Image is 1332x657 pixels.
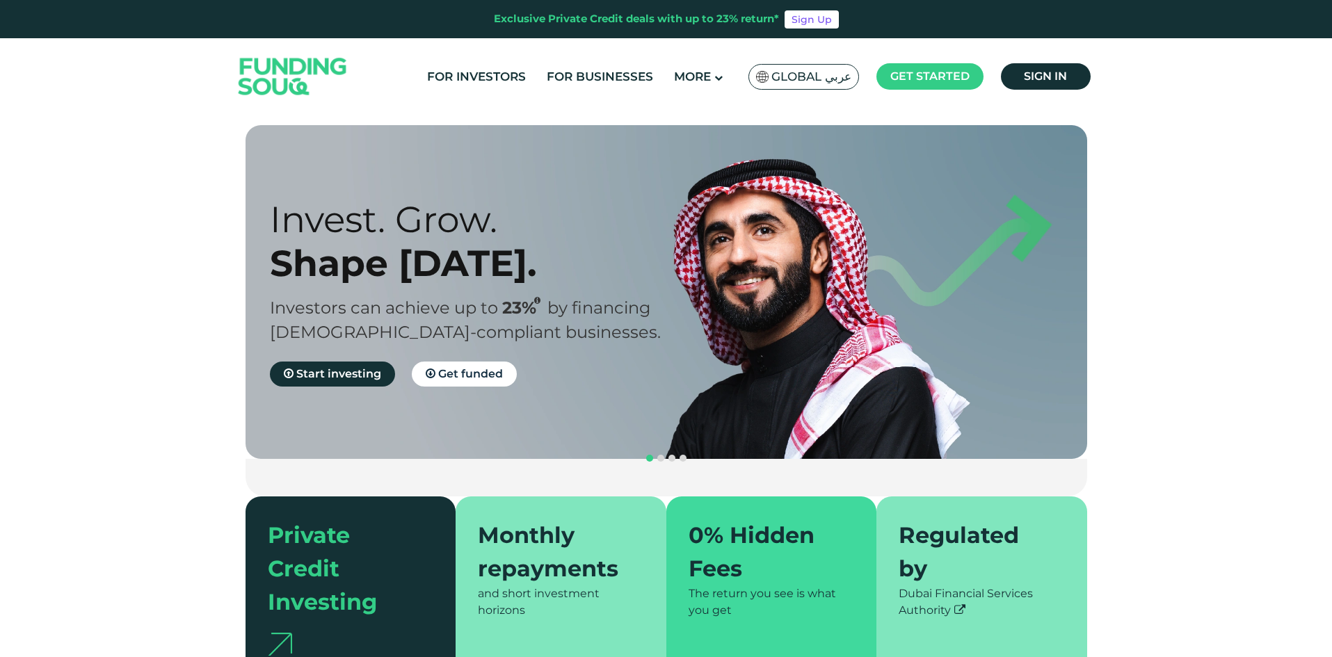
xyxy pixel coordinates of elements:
div: The return you see is what you get [689,585,855,619]
div: and short investment horizons [478,585,644,619]
a: For Investors [424,65,529,88]
span: More [674,70,711,83]
span: 23% [502,298,547,318]
div: Monthly repayments [478,519,627,585]
div: Dubai Financial Services Authority [899,585,1065,619]
button: navigation [666,453,677,464]
span: Get started [890,70,970,83]
a: Sign Up [785,10,839,29]
a: Get funded [412,362,517,387]
a: Sign in [1001,63,1091,90]
span: Investors can achieve up to [270,298,498,318]
a: Start investing [270,362,395,387]
span: Start investing [296,367,381,380]
img: SA Flag [756,71,769,83]
img: Logo [225,42,361,112]
div: Regulated by [899,519,1048,585]
button: navigation [644,453,655,464]
div: Private Credit Investing [268,519,417,619]
div: Shape [DATE]. [270,241,691,285]
button: navigation [677,453,689,464]
div: Invest. Grow. [270,197,691,241]
img: arrow [268,633,292,656]
div: Exclusive Private Credit deals with up to 23% return* [494,11,779,27]
span: Get funded [438,367,503,380]
span: Global عربي [771,69,851,85]
a: For Businesses [543,65,657,88]
i: 23% IRR (expected) ~ 15% Net yield (expected) [534,297,540,305]
button: navigation [655,453,666,464]
div: 0% Hidden Fees [689,519,838,585]
span: Sign in [1024,70,1067,83]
